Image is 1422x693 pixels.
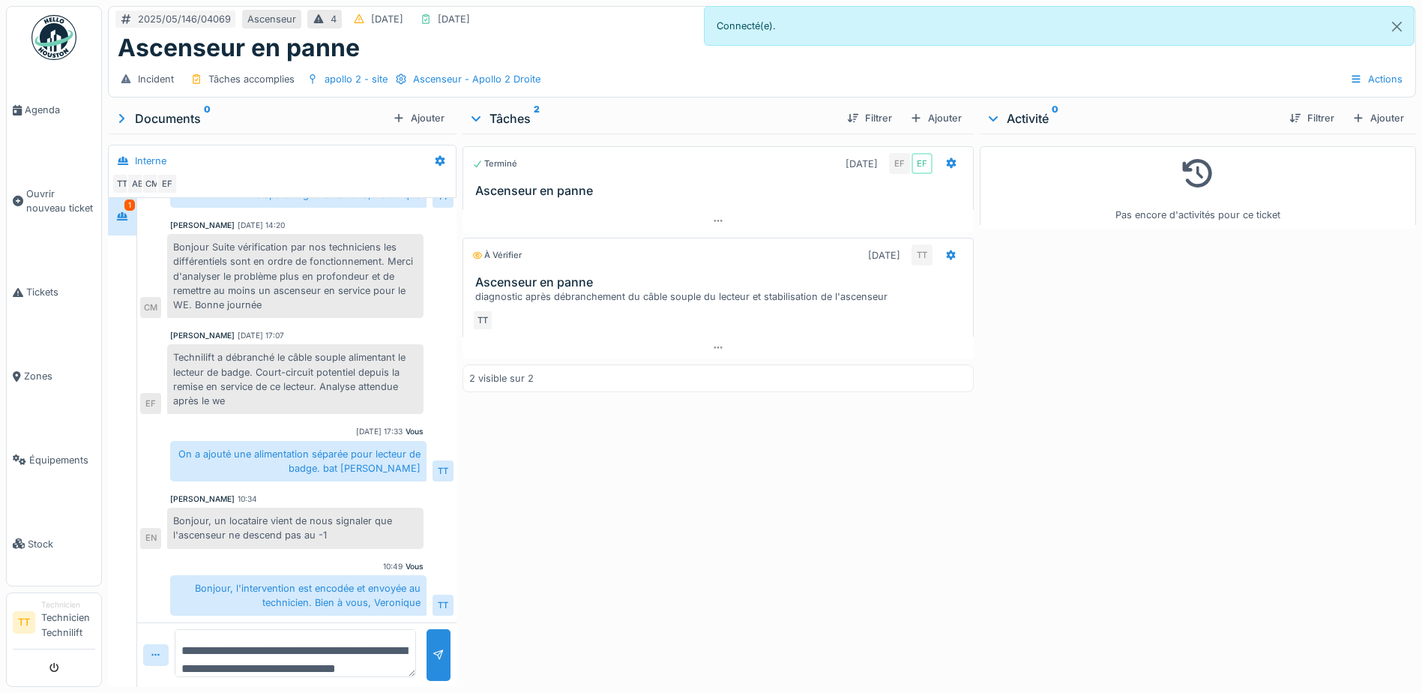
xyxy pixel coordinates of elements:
[170,220,235,231] div: [PERSON_NAME]
[7,250,101,334] a: Tickets
[127,173,148,194] div: AB
[135,154,166,168] div: Interne
[29,453,95,467] span: Équipements
[28,537,95,551] span: Stock
[469,371,534,385] div: 2 visible sur 2
[170,575,427,616] div: Bonjour, l'intervention est encodée et envoyée au technicien. Bien à vous, Veronique
[413,72,540,86] div: Ascenseur - Apollo 2 Droite
[26,187,95,215] span: Ouvrir nouveau ticket
[1283,108,1340,128] div: Filtrer
[26,285,95,299] span: Tickets
[325,72,388,86] div: apollo 2 - site
[142,173,163,194] div: CM
[138,72,174,86] div: Incident
[140,528,161,549] div: EN
[841,108,898,128] div: Filtrer
[157,173,178,194] div: EF
[138,12,231,26] div: 2025/05/146/04069
[433,595,454,616] div: TT
[167,234,424,318] div: Bonjour Suite vérification par nos techniciens les différentiels sont en ordre de fonctionnement....
[238,330,284,341] div: [DATE] 17:07
[247,12,296,26] div: Ascenseur
[868,248,900,262] div: [DATE]
[114,109,387,127] div: Documents
[889,153,910,174] div: EF
[124,199,135,211] div: 1
[383,561,403,572] div: 10:49
[356,426,403,437] div: [DATE] 17:33
[13,599,95,649] a: TT TechnicienTechnicien Technilift
[24,369,95,383] span: Zones
[912,153,933,174] div: EF
[475,289,967,304] div: diagnostic après débranchement du câble souple du lecteur et stabilisation de l'ascenseur
[170,493,235,505] div: [PERSON_NAME]
[31,15,76,60] img: Badge_color-CXgf-gQk.svg
[989,153,1406,223] div: Pas encore d'activités pour ce ticket
[140,297,161,318] div: CM
[1346,108,1410,128] div: Ajouter
[170,330,235,341] div: [PERSON_NAME]
[7,502,101,586] a: Stock
[472,310,493,331] div: TT
[406,426,424,437] div: Vous
[472,249,522,262] div: À vérifier
[912,244,933,265] div: TT
[1052,109,1058,127] sup: 0
[7,152,101,250] a: Ouvrir nouveau ticket
[406,561,424,572] div: Vous
[387,108,451,128] div: Ajouter
[13,611,35,634] li: TT
[331,12,337,26] div: 4
[904,108,968,128] div: Ajouter
[7,334,101,418] a: Zones
[167,508,424,548] div: Bonjour, un locataire vient de nous signaler que l'ascenseur ne descend pas au -1
[472,157,517,170] div: Terminé
[204,109,211,127] sup: 0
[170,441,427,481] div: On a ajouté une alimentation séparée pour lecteur de badge. bat [PERSON_NAME]
[140,393,161,414] div: EF
[438,12,470,26] div: [DATE]
[371,12,403,26] div: [DATE]
[238,493,257,505] div: 10:34
[167,344,424,414] div: Technilift a débranché le câble souple alimentant le lecteur de badge. Court-circuit potentiel de...
[41,599,95,646] li: Technicien Technilift
[41,599,95,610] div: Technicien
[469,109,835,127] div: Tâches
[1380,7,1414,46] button: Close
[475,184,967,198] h3: Ascenseur en panne
[238,220,285,231] div: [DATE] 14:20
[25,103,95,117] span: Agenda
[118,34,360,62] h1: Ascenseur en panne
[1343,68,1409,90] div: Actions
[534,109,540,127] sup: 2
[7,418,101,502] a: Équipements
[7,68,101,152] a: Agenda
[433,460,454,481] div: TT
[208,72,295,86] div: Tâches accomplies
[986,109,1277,127] div: Activité
[846,157,878,171] div: [DATE]
[475,275,967,289] h3: Ascenseur en panne
[112,173,133,194] div: TT
[704,6,1415,46] div: Connecté(e).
